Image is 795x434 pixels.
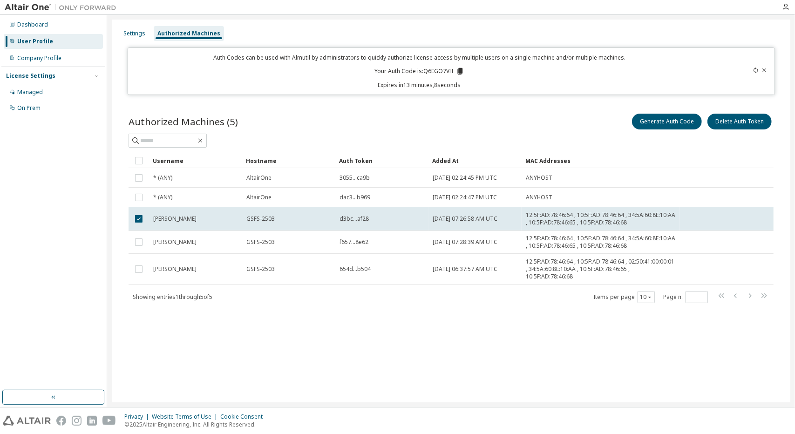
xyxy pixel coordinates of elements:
[433,265,497,273] span: [DATE] 06:37:57 AM UTC
[246,238,275,246] span: GSFS-2503
[432,153,518,168] div: Added At
[153,265,197,273] span: [PERSON_NAME]
[5,3,121,12] img: Altair One
[17,21,48,28] div: Dashboard
[340,265,371,273] span: 654d...b504
[153,238,197,246] span: [PERSON_NAME]
[246,174,272,182] span: AltairOne
[433,174,497,182] span: [DATE] 02:24:45 PM UTC
[246,153,332,168] div: Hostname
[433,194,497,201] span: [DATE] 02:24:47 PM UTC
[340,194,370,201] span: dac3...b969
[17,88,43,96] div: Managed
[157,30,220,37] div: Authorized Machines
[134,54,706,61] p: Auth Codes can be used with Almutil by administrators to quickly authorize license access by mult...
[153,153,238,168] div: Username
[593,291,655,303] span: Items per page
[632,114,702,129] button: Generate Auth Code
[246,215,275,223] span: GSFS-2503
[526,235,675,250] span: 12:5F:AD:78:46:64 , 10:5F:AD:78:46:64 , 34:5A:60:8E:10:AA , 10:5F:AD:78:46:65 , 10:5F:AD:78:46:68
[6,72,55,80] div: License Settings
[3,416,51,426] img: altair_logo.svg
[526,174,552,182] span: ANYHOST
[525,153,676,168] div: MAC Addresses
[640,293,652,301] button: 10
[663,291,708,303] span: Page n.
[17,38,53,45] div: User Profile
[246,265,275,273] span: GSFS-2503
[17,104,41,112] div: On Prem
[153,215,197,223] span: [PERSON_NAME]
[433,215,497,223] span: [DATE] 07:26:58 AM UTC
[129,115,238,128] span: Authorized Machines (5)
[340,215,369,223] span: d3bc...af28
[133,293,212,301] span: Showing entries 1 through 5 of 5
[124,413,152,420] div: Privacy
[152,413,220,420] div: Website Terms of Use
[526,211,675,226] span: 12:5F:AD:78:46:64 , 10:5F:AD:78:46:64 , 34:5A:60:8E:10:AA , 10:5F:AD:78:46:65 , 10:5F:AD:78:46:68
[56,416,66,426] img: facebook.svg
[102,416,116,426] img: youtube.svg
[87,416,97,426] img: linkedin.svg
[339,153,425,168] div: Auth Token
[707,114,772,129] button: Delete Auth Token
[340,174,370,182] span: 3055...ca9b
[340,238,368,246] span: f657...8e62
[153,194,172,201] span: * (ANY)
[134,81,706,89] p: Expires in 13 minutes, 8 seconds
[123,30,145,37] div: Settings
[72,416,82,426] img: instagram.svg
[433,238,497,246] span: [DATE] 07:28:39 AM UTC
[17,54,61,62] div: Company Profile
[124,420,268,428] p: © 2025 Altair Engineering, Inc. All Rights Reserved.
[220,413,268,420] div: Cookie Consent
[153,174,172,182] span: * (ANY)
[526,258,675,280] span: 12:5F:AD:78:46:64 , 10:5F:AD:78:46:64 , 02:50:41:00:00:01 , 34:5A:60:8E:10:AA , 10:5F:AD:78:46:65...
[374,67,464,75] p: Your Auth Code is: Q6EGO7VH
[246,194,272,201] span: AltairOne
[526,194,552,201] span: ANYHOST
